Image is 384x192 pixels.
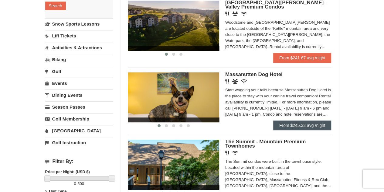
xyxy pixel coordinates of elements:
[45,137,113,148] a: Golf Instruction
[273,53,331,63] a: From $241.67 avg /night
[225,12,229,16] i: Restaurant
[45,113,113,124] a: Golf Membership
[232,151,238,155] i: Wireless Internet (free)
[45,78,113,89] a: Events
[232,12,238,16] i: Banquet Facilities
[45,30,113,41] a: Lift Tickets
[225,72,283,77] span: Massanutten Dog Hotel
[241,12,247,16] i: Wireless Internet (free)
[45,54,113,65] a: Biking
[45,66,113,77] a: Golf
[273,120,331,130] a: From $245.33 avg /night
[225,159,331,189] div: The Summit condos were built in the townhouse style. Located within the mountain area of [GEOGRAP...
[241,79,247,84] i: Wireless Internet (free)
[225,87,331,117] div: Start wagging your tails because Massanutten Dog Hotel is the place to stay with your canine trav...
[225,19,331,50] div: Woodstone and [GEOGRAPHIC_DATA][PERSON_NAME] are located outside of the "Kettle" mountain area an...
[45,159,113,164] h4: Filter By:
[45,18,113,30] a: Snow Sports Lessons
[232,79,238,84] i: Banquet Facilities
[45,125,113,136] a: [GEOGRAPHIC_DATA]
[45,89,113,101] a: Dining Events
[45,169,90,174] strong: Price per Night: (USD $)
[225,151,229,155] i: Restaurant
[77,181,84,186] span: 500
[225,139,306,149] span: The Summit - Mountain Premium Townhomes
[45,2,66,10] button: Search
[74,181,76,186] span: 0
[45,101,113,113] a: Season Passes
[225,79,229,84] i: Restaurant
[45,181,113,187] label: -
[45,42,113,53] a: Activities & Attractions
